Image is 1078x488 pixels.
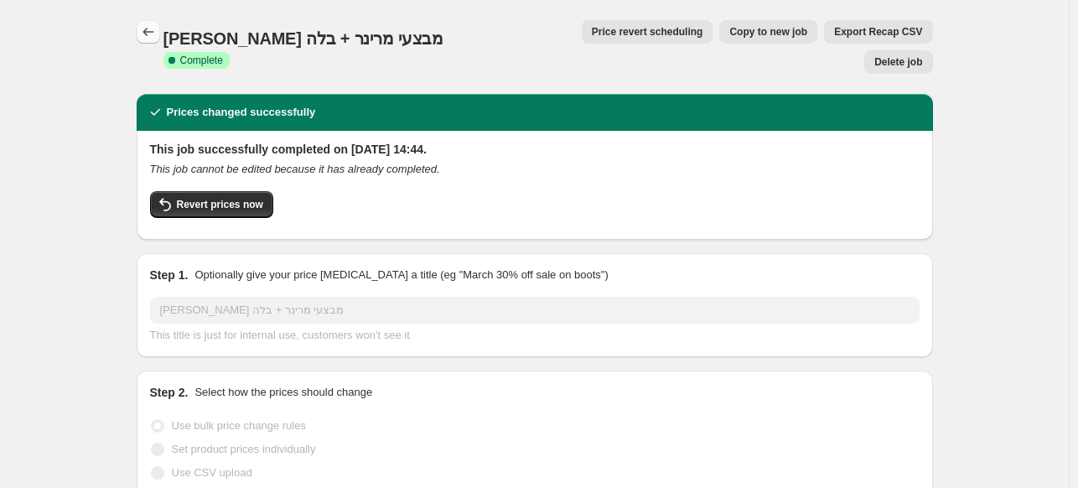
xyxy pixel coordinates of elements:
[874,55,922,69] span: Delete job
[150,297,920,324] input: 30% off holiday sale
[167,104,316,121] h2: Prices changed successfully
[194,267,608,283] p: Optionally give your price [MEDICAL_DATA] a title (eg "March 30% off sale on boots")
[180,54,223,67] span: Complete
[864,50,932,74] button: Delete job
[729,25,807,39] span: Copy to new job
[150,141,920,158] h2: This job successfully completed on [DATE] 14:44.
[719,20,817,44] button: Copy to new job
[172,466,252,479] span: Use CSV upload
[137,20,160,44] button: Price change jobs
[150,384,189,401] h2: Step 2.
[177,198,263,211] span: Revert prices now
[163,29,444,48] span: [PERSON_NAME] מבצעי מרינר + בלה
[172,443,316,455] span: Set product prices individually
[824,20,932,44] button: Export Recap CSV
[582,20,713,44] button: Price revert scheduling
[834,25,922,39] span: Export Recap CSV
[150,163,440,175] i: This job cannot be edited because it has already completed.
[150,329,410,341] span: This title is just for internal use, customers won't see it
[592,25,703,39] span: Price revert scheduling
[150,191,273,218] button: Revert prices now
[150,267,189,283] h2: Step 1.
[172,419,306,432] span: Use bulk price change rules
[194,384,372,401] p: Select how the prices should change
